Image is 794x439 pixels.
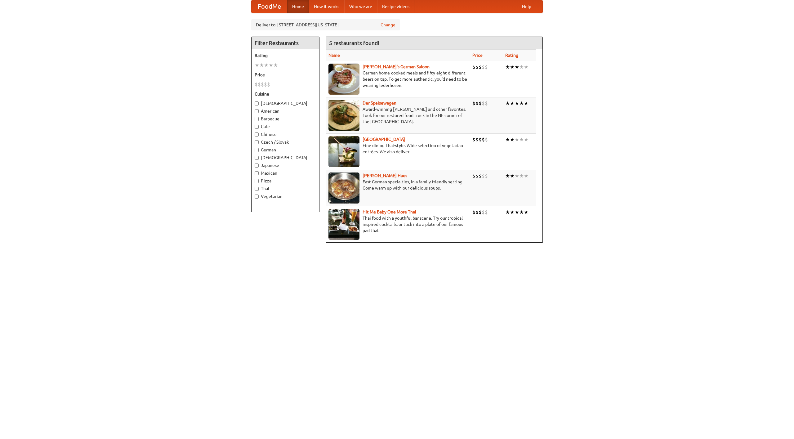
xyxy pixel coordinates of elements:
ng-pluralize: 5 restaurants found! [329,40,379,46]
a: Der Speisewagen [363,101,396,105]
a: [PERSON_NAME] Haus [363,173,407,178]
li: $ [472,100,475,107]
li: $ [475,100,479,107]
li: ★ [273,62,278,69]
input: Barbecue [255,117,259,121]
img: speisewagen.jpg [328,100,359,131]
label: Vegetarian [255,193,316,199]
li: ★ [515,64,519,70]
p: German home-cooked meals and fifty-eight different beers on tap. To get more authentic, you'd nee... [328,70,467,88]
li: ★ [264,62,269,69]
li: ★ [505,172,510,179]
li: $ [258,81,261,88]
h5: Rating [255,52,316,59]
label: Pizza [255,178,316,184]
li: ★ [505,64,510,70]
li: ★ [524,172,529,179]
li: ★ [519,100,524,107]
li: ★ [510,64,515,70]
input: American [255,109,259,113]
img: kohlhaus.jpg [328,172,359,204]
li: ★ [524,209,529,216]
li: ★ [510,209,515,216]
input: Pizza [255,179,259,183]
a: Help [517,0,536,13]
li: ★ [515,136,519,143]
input: [DEMOGRAPHIC_DATA] [255,156,259,160]
p: Award-winning [PERSON_NAME] and other favorites. Look for our restored food truck in the NE corne... [328,106,467,125]
label: Mexican [255,170,316,176]
a: Hit Me Baby One More Thai [363,209,416,214]
label: [DEMOGRAPHIC_DATA] [255,155,316,161]
li: ★ [505,100,510,107]
li: $ [482,209,485,216]
div: Deliver to: [STREET_ADDRESS][US_STATE] [251,19,400,30]
input: Vegetarian [255,195,259,199]
li: $ [485,100,488,107]
li: ★ [524,100,529,107]
img: babythai.jpg [328,209,359,240]
label: American [255,108,316,114]
li: $ [485,209,488,216]
a: [PERSON_NAME]'s German Saloon [363,64,430,69]
label: Thai [255,186,316,192]
li: ★ [524,64,529,70]
a: Home [287,0,309,13]
li: ★ [524,136,529,143]
a: [GEOGRAPHIC_DATA] [363,137,405,142]
li: ★ [515,100,519,107]
li: $ [475,136,479,143]
li: ★ [519,64,524,70]
li: $ [482,172,485,179]
input: Czech / Slovak [255,140,259,144]
li: $ [482,100,485,107]
input: Thai [255,187,259,191]
img: esthers.jpg [328,64,359,95]
li: $ [475,209,479,216]
li: $ [264,81,267,88]
label: Cafe [255,123,316,130]
li: ★ [510,172,515,179]
li: ★ [519,209,524,216]
a: How it works [309,0,344,13]
li: ★ [259,62,264,69]
a: Recipe videos [377,0,414,13]
input: Japanese [255,164,259,168]
li: ★ [510,136,515,143]
a: Rating [505,53,518,58]
input: German [255,148,259,152]
li: $ [472,136,475,143]
li: $ [255,81,258,88]
li: $ [267,81,270,88]
h5: Price [255,72,316,78]
input: [DEMOGRAPHIC_DATA] [255,101,259,105]
li: $ [475,172,479,179]
li: ★ [519,136,524,143]
input: Cafe [255,125,259,129]
li: $ [479,172,482,179]
li: ★ [505,136,510,143]
h5: Cuisine [255,91,316,97]
input: Mexican [255,171,259,175]
li: ★ [505,209,510,216]
li: $ [475,64,479,70]
li: $ [485,136,488,143]
li: $ [485,64,488,70]
label: [DEMOGRAPHIC_DATA] [255,100,316,106]
input: Chinese [255,132,259,137]
li: $ [482,64,485,70]
li: ★ [255,62,259,69]
li: $ [482,136,485,143]
li: ★ [269,62,273,69]
img: satay.jpg [328,136,359,167]
h4: Filter Restaurants [252,37,319,49]
li: ★ [519,172,524,179]
a: Price [472,53,483,58]
li: $ [472,64,475,70]
label: Japanese [255,162,316,168]
li: $ [479,64,482,70]
p: Fine dining Thai-style. Wide selection of vegetarian entrées. We also deliver. [328,142,467,155]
